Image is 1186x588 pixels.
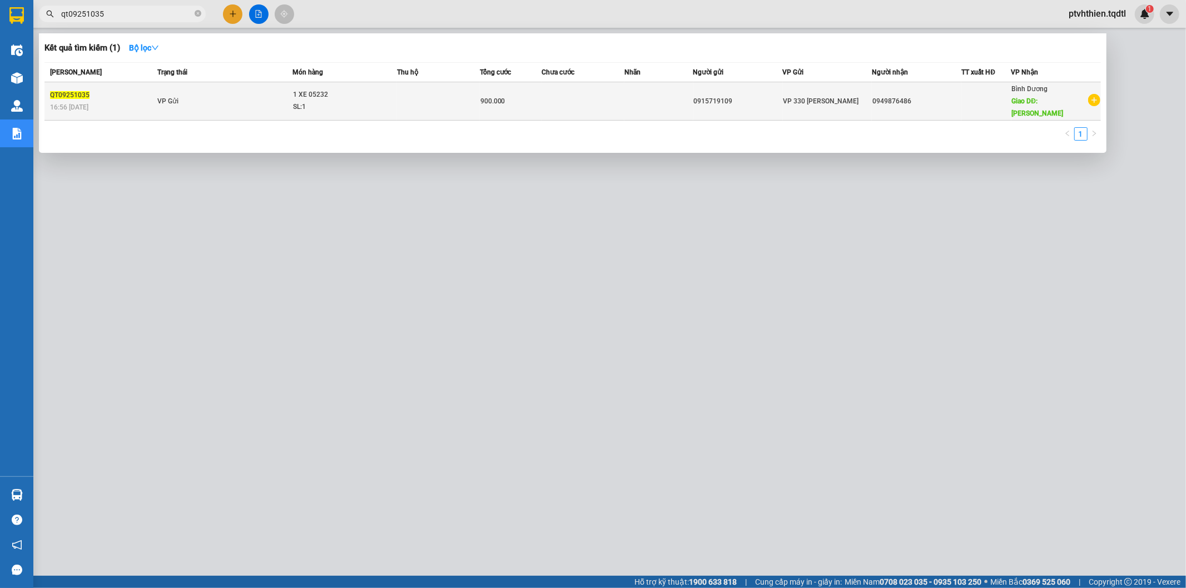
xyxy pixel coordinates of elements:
[1088,94,1100,106] span: plus-circle
[11,72,23,84] img: warehouse-icon
[397,68,418,76] span: Thu hộ
[1088,127,1101,141] li: Next Page
[1012,97,1064,117] span: Giao DĐ: [PERSON_NAME]
[129,43,159,52] strong: Bộ lọc
[1061,127,1074,141] li: Previous Page
[12,565,22,575] span: message
[120,39,168,57] button: Bộ lọcdown
[11,489,23,501] img: warehouse-icon
[542,68,574,76] span: Chưa cước
[50,103,88,111] span: 16:56 [DATE]
[480,68,512,76] span: Tổng cước
[293,101,376,113] div: SL: 1
[480,97,505,105] span: 900.000
[1061,127,1074,141] button: left
[11,100,23,112] img: warehouse-icon
[624,68,641,76] span: Nhãn
[46,10,54,18] span: search
[44,42,120,54] h3: Kết quả tìm kiếm ( 1 )
[50,68,102,76] span: [PERSON_NAME]
[61,8,192,20] input: Tìm tên, số ĐT hoặc mã đơn
[1012,85,1048,93] span: Bình Dương
[1074,127,1088,141] li: 1
[11,128,23,139] img: solution-icon
[1011,68,1039,76] span: VP Nhận
[293,89,376,101] div: 1 XE 05232
[195,10,201,17] span: close-circle
[12,540,22,550] span: notification
[157,97,178,105] span: VP Gửi
[11,44,23,56] img: warehouse-icon
[50,91,90,99] span: QT09251035
[1088,127,1101,141] button: right
[783,97,859,105] span: VP 330 [PERSON_NAME]
[195,9,201,19] span: close-circle
[693,68,724,76] span: Người gửi
[1075,128,1087,140] a: 1
[12,515,22,525] span: question-circle
[292,68,323,76] span: Món hàng
[872,68,908,76] span: Người nhận
[1091,130,1098,137] span: right
[9,7,24,24] img: logo-vxr
[151,44,159,52] span: down
[783,68,804,76] span: VP Gửi
[961,68,995,76] span: TT xuất HĐ
[872,96,961,107] div: 0949876486
[1064,130,1071,137] span: left
[694,96,782,107] div: 0915719109
[157,68,187,76] span: Trạng thái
